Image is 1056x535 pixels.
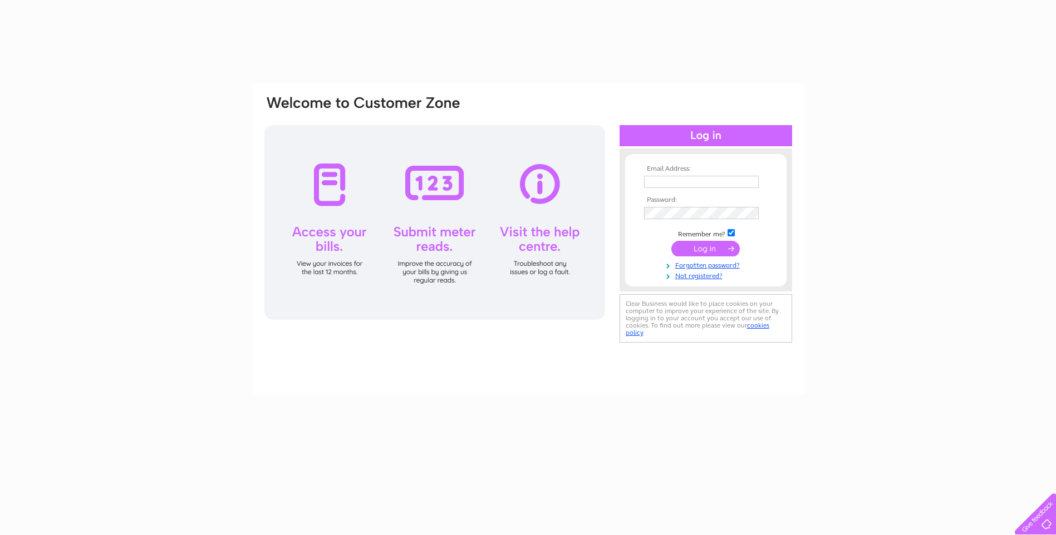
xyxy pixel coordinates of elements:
[671,241,740,256] input: Submit
[641,227,770,239] td: Remember me?
[644,259,770,270] a: Forgotten password?
[641,196,770,204] th: Password:
[626,321,769,336] a: cookies policy
[644,270,770,280] a: Not registered?
[641,165,770,173] th: Email Address:
[620,294,792,343] div: Clear Business would like to place cookies on your computer to improve your experience of the sit...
